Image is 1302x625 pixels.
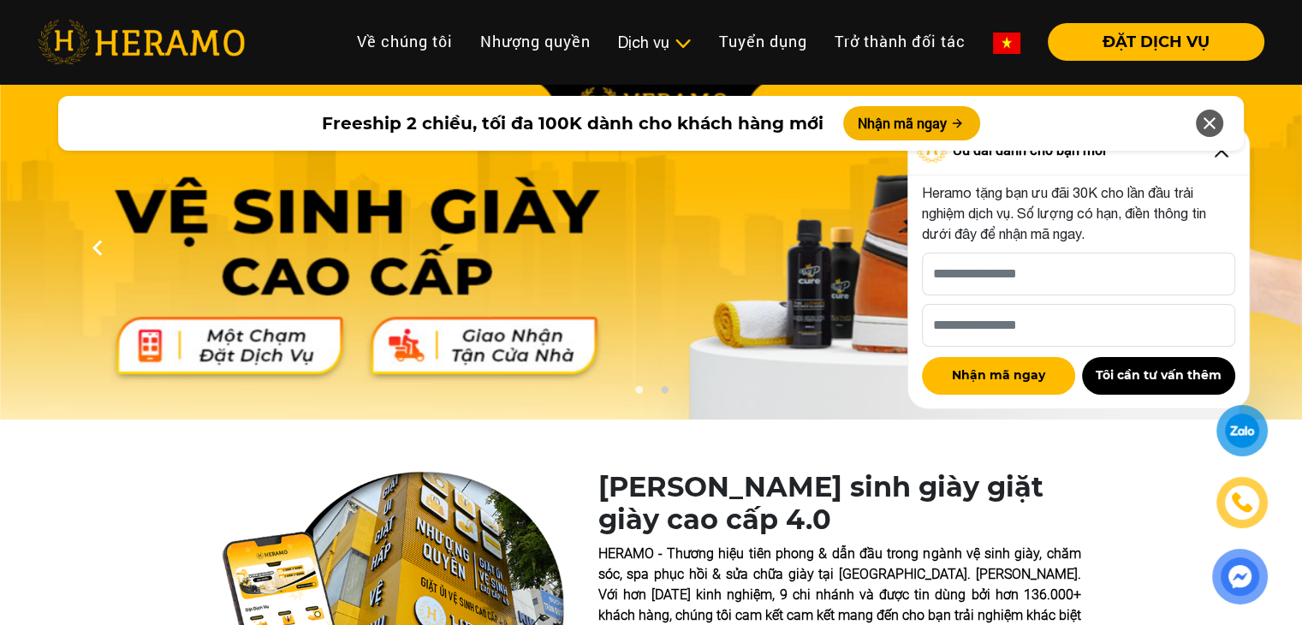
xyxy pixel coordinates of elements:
button: 1 [630,385,647,402]
button: ĐẶT DỊCH VỤ [1048,23,1264,61]
button: Nhận mã ngay [922,357,1075,395]
img: phone-icon [1232,492,1252,513]
a: phone-icon [1219,479,1265,526]
a: Trở thành đối tác [821,23,979,60]
button: 2 [656,385,673,402]
div: Dịch vụ [618,31,692,54]
a: Về chúng tôi [343,23,467,60]
img: vn-flag.png [993,33,1020,54]
img: heramo-logo.png [38,20,245,64]
a: ĐẶT DỊCH VỤ [1034,34,1264,50]
span: Freeship 2 chiều, tối đa 100K dành cho khách hàng mới [321,110,823,136]
button: Nhận mã ngay [843,106,980,140]
a: Tuyển dụng [705,23,821,60]
img: subToggleIcon [674,35,692,52]
a: Nhượng quyền [467,23,604,60]
p: Heramo tặng bạn ưu đãi 30K cho lần đầu trải nghiệm dịch vụ. Số lượng có hạn, điền thông tin dưới ... [922,182,1235,244]
button: Tôi cần tư vấn thêm [1082,357,1235,395]
h1: [PERSON_NAME] sinh giày giặt giày cao cấp 4.0 [598,471,1081,537]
